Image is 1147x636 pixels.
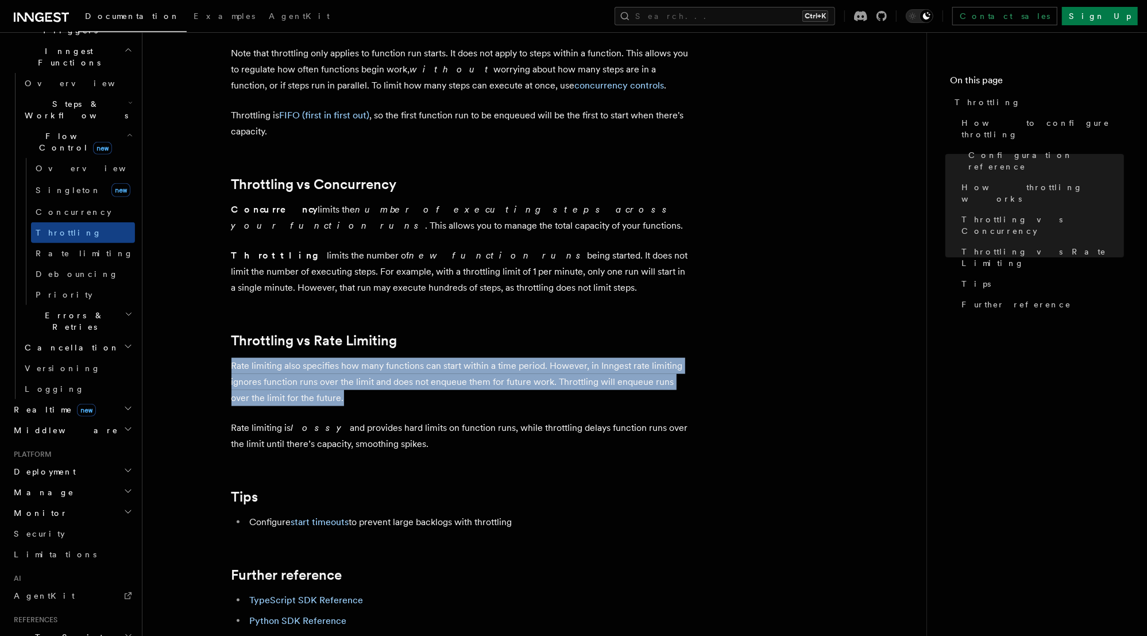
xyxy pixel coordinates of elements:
span: How to configure throttling [961,117,1124,140]
span: new [93,142,112,155]
span: Cancellation [20,342,119,353]
a: TypeScript SDK Reference [250,595,364,606]
span: Logging [25,384,84,394]
span: new [111,183,130,197]
a: Examples [187,3,262,31]
span: Limitations [14,550,96,559]
a: concurrency controls [575,80,665,91]
h4: On this page [950,74,1124,92]
strong: Concurrency [231,204,318,215]
p: Throttling is , so the first function run to be enqueued will be the first to start when there's ... [231,107,691,140]
button: Toggle dark mode [906,9,933,23]
a: Overview [31,158,135,179]
p: limits the . This allows you to manage the total capacity of your functions. [231,202,691,234]
a: AgentKit [9,585,135,606]
span: Middleware [9,425,118,436]
a: Further reference [231,567,342,583]
a: Limitations [9,544,135,565]
div: Flow Controlnew [20,158,135,305]
a: Python SDK Reference [250,615,347,626]
p: Rate limiting also specifies how many functions can start within a time period. However, in Innge... [231,358,691,406]
span: Manage [9,487,74,498]
span: Versioning [25,364,101,373]
div: Inngest Functions [9,73,135,399]
span: Examples [194,11,255,21]
a: Rate limiting [31,243,135,264]
strong: Throttling [231,250,327,261]
em: without [410,64,494,75]
span: Monitor [9,507,68,519]
button: Manage [9,482,135,503]
em: number of executing steps across your function runs [231,204,674,231]
a: Throttling [950,92,1124,113]
button: Deployment [9,461,135,482]
span: Rate limiting [36,249,133,258]
span: Throttling vs Rate Limiting [961,246,1124,269]
a: Overview [20,73,135,94]
span: Errors & Retries [20,310,125,333]
span: AI [9,574,21,583]
button: Errors & Retries [20,305,135,337]
span: Singleton [36,186,101,195]
span: Concurrency [36,207,111,217]
li: Configure to prevent large backlogs with throttling [246,514,691,530]
a: Throttling vs Rate Limiting [957,241,1124,273]
span: References [9,615,57,625]
span: Security [14,529,65,538]
span: Further reference [961,299,1071,310]
a: Priority [31,284,135,305]
a: Concurrency [31,202,135,222]
button: Middleware [9,420,135,441]
button: Monitor [9,503,135,523]
span: Inngest Functions [9,45,124,68]
p: Note that throttling only applies to function run starts. It does not apply to steps within a fun... [231,45,691,94]
span: AgentKit [269,11,330,21]
button: Flow Controlnew [20,126,135,158]
em: new function runs [410,250,588,261]
p: limits the number of being started. It does not limit the number of executing steps. For example,... [231,248,691,296]
em: lossy [291,422,350,433]
span: Deployment [9,466,76,477]
span: Steps & Workflows [20,98,128,121]
a: FIFO (first in first out) [280,110,370,121]
a: Logging [20,379,135,399]
span: How throttling works [961,182,1124,205]
span: Debouncing [36,269,118,279]
button: Inngest Functions [9,41,135,73]
a: Versioning [20,358,135,379]
a: Further reference [957,294,1124,315]
a: How to configure throttling [957,113,1124,145]
a: AgentKit [262,3,337,31]
span: Throttling [955,97,1021,108]
span: Tips [961,278,991,290]
span: Overview [36,164,154,173]
a: Throttling vs Concurrency [231,176,397,192]
span: Throttling vs Concurrency [961,214,1124,237]
button: Cancellation [20,337,135,358]
span: Realtime [9,404,96,415]
span: AgentKit [14,591,75,600]
span: Configuration reference [968,149,1124,172]
a: Throttling vs Concurrency [957,209,1124,241]
a: Contact sales [952,7,1057,25]
p: Rate limiting is and provides hard limits on function runs, while throttling delays function runs... [231,420,691,452]
a: start timeouts [291,516,349,527]
button: Realtimenew [9,399,135,420]
a: Documentation [78,3,187,32]
a: Sign Up [1062,7,1138,25]
a: Tips [957,273,1124,294]
a: Tips [231,489,258,505]
a: Debouncing [31,264,135,284]
span: Flow Control [20,130,126,153]
span: Documentation [85,11,180,21]
span: Overview [25,79,143,88]
a: Throttling [31,222,135,243]
span: new [77,404,96,417]
span: Throttling [36,228,102,237]
a: Throttling vs Rate Limiting [231,333,397,349]
a: Singletonnew [31,179,135,202]
a: How throttling works [957,177,1124,209]
a: Security [9,523,135,544]
span: Platform [9,450,52,459]
span: Priority [36,290,92,299]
